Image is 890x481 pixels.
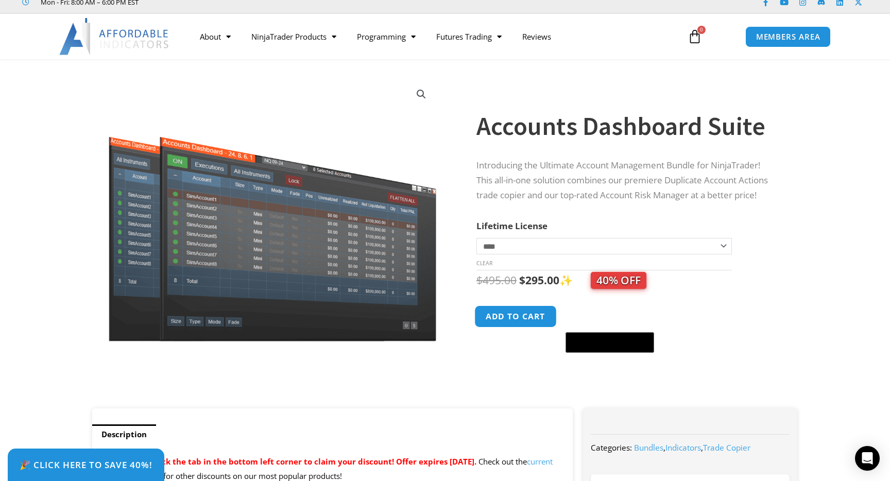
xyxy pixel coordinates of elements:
span: $ [476,273,483,287]
span: ✨ [559,273,646,287]
span: 40% OFF [591,272,646,289]
bdi: 295.00 [519,273,559,287]
span: Categories: [591,442,632,453]
a: Futures Trading [426,25,512,48]
img: LogoAI | Affordable Indicators – NinjaTrader [59,18,170,55]
iframe: PayPal Message 1 [476,359,777,368]
a: Trade Copier [703,442,750,453]
iframe: Secure express checkout frame [563,304,656,329]
a: Programming [347,25,426,48]
a: Description [92,424,156,444]
span: 0 [697,26,706,34]
bdi: 495.00 [476,273,517,287]
div: Open Intercom Messenger [855,446,880,471]
label: Lifetime License [476,220,547,232]
a: NinjaTrader Products [241,25,347,48]
span: 🎉 Click Here to save 40%! [20,460,152,469]
nav: Menu [190,25,676,48]
a: Clear options [476,260,492,267]
p: Introducing the Ultimate Account Management Bundle for NinjaTrader! This all-in-one solution comb... [476,158,777,203]
a: View full-screen image gallery [412,85,431,104]
a: Bundles [634,442,663,453]
a: About [190,25,241,48]
a: MEMBERS AREA [745,26,831,47]
span: MEMBERS AREA [756,33,820,41]
button: Buy with GPay [566,332,654,353]
a: 🎉 Click Here to save 40%! [8,449,164,481]
h1: Accounts Dashboard Suite [476,108,777,144]
a: Indicators [665,442,701,453]
button: Add to cart [474,305,557,328]
span: $ [519,273,525,287]
span: , , [634,442,750,453]
a: 0 [672,22,717,51]
a: Reviews [512,25,561,48]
